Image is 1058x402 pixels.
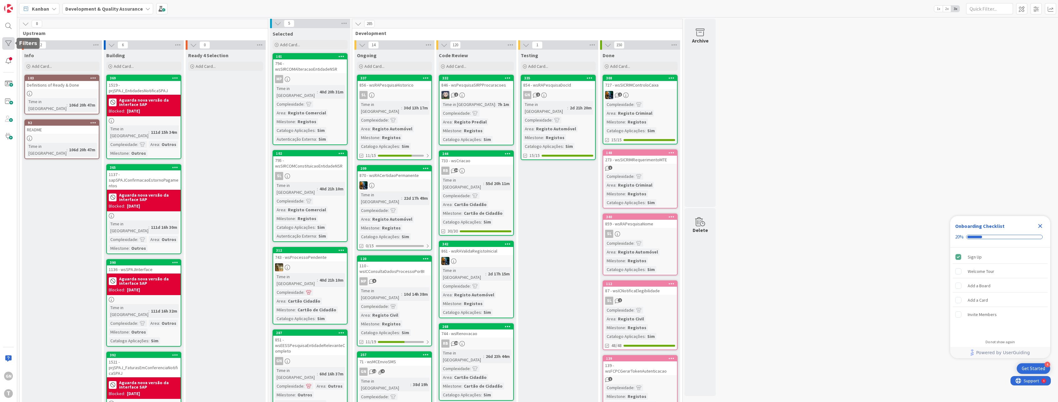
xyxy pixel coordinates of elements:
[358,352,431,358] div: 257
[483,180,484,187] span: :
[625,190,626,197] span: :
[966,3,1013,14] input: Quick Filter...
[358,277,431,285] div: MP
[119,98,179,107] b: Aguarda nova versão da interface SAP
[521,81,595,89] div: 854 - wsRAPesquisaDocId
[24,52,34,58] span: Info
[439,81,513,89] div: 846 - wsPesquisaSIRPProcuracoes
[275,198,303,204] div: Complexidade
[67,146,68,153] span: :
[107,260,181,274] div: 3901136 - wsSPAJInterface
[603,52,614,58] span: Done
[955,222,1005,230] div: Onboarding Checklist
[68,102,97,108] div: 106d 20h 47m
[358,81,431,89] div: 856 - wsRAPesquisaHistorico
[496,101,511,108] div: 7h 1m
[534,125,534,132] span: :
[645,127,646,134] span: :
[107,75,181,95] div: 3691519 - prjSPAJ_EntidadesNotificaSPAJ
[33,3,34,8] div: 4
[603,281,677,287] div: 112
[1017,363,1050,374] div: Open Get Started checklist, remaining modules: 4
[968,282,990,289] div: Add a Board
[603,356,677,375] div: 139139 - wsFCPCGerarTokenAutenticacao
[523,101,567,115] div: Time in [GEOGRAPHIC_DATA]
[552,117,553,123] span: :
[317,185,318,192] span: :
[646,199,656,206] div: Sim
[275,182,317,196] div: Time in [GEOGRAPHIC_DATA]
[106,52,125,58] span: Building
[371,125,414,132] div: Registo Automóvel
[28,121,99,125] div: 92
[275,101,303,108] div: Complexidade
[109,125,148,139] div: Time in [GEOGRAPHIC_DATA]
[439,241,513,255] div: 342861 - wsRAValidaRegistoInicial
[450,41,461,49] span: 120
[523,91,531,99] div: GN
[32,20,42,28] span: 8
[357,52,377,58] span: Ongoing
[303,198,304,204] span: :
[439,151,513,157] div: 244
[605,91,613,99] img: JC
[608,166,612,170] span: 1
[955,234,964,240] div: 20%
[953,250,1048,264] div: Sign Up is complete.
[528,63,548,69] span: Add Card...
[296,118,318,125] div: Registos
[360,166,431,171] div: 209
[605,110,615,117] div: Area
[461,210,462,217] span: :
[129,150,130,157] span: :
[524,76,595,80] div: 335
[603,150,677,164] div: 148273 - wsSICRIMRequerimentoMTE
[482,136,493,143] div: Sim
[286,109,328,116] div: Registo Comercial
[452,118,453,125] span: :
[25,126,99,134] div: README
[484,180,511,187] div: 55d 20h 11m
[603,214,677,220] div: 340
[273,172,347,180] div: SL
[603,356,677,361] div: 139
[273,75,347,83] div: MP
[1035,221,1045,231] div: Close Checklist
[567,104,568,111] span: :
[534,125,578,132] div: Registo Automóvel
[109,203,125,209] div: Blocked:
[439,241,513,247] div: 342
[603,214,677,228] div: 340859 - wsRAPesquisaNome
[953,293,1048,307] div: Add a Card is incomplete.
[441,257,449,265] img: JC
[603,281,677,295] div: 11287 - wsICNotificaElegibilidade
[295,118,296,125] span: :
[23,30,260,36] span: Upstream
[454,168,458,172] span: 24
[603,75,677,81] div: 308
[273,54,347,73] div: 101794 - wsSIRCOMAlteracaoEntidadeNSR
[454,93,458,97] span: 2
[358,352,431,366] div: 25771 - wsMCEnvioSMS
[615,110,616,117] span: :
[316,136,317,143] span: :
[951,6,960,12] span: 3x
[275,215,295,222] div: Milestone
[358,368,431,376] div: GN
[295,215,296,222] span: :
[25,75,99,81] div: 103
[317,136,328,143] div: Sim
[439,324,513,329] div: 268
[316,127,326,134] div: Sim
[359,125,370,132] div: Area
[130,150,148,157] div: Outros
[114,63,134,69] span: Add Card...
[359,91,368,99] div: SL
[364,63,384,69] span: Add Card...
[284,20,294,27] span: 5
[606,215,677,219] div: 340
[462,210,504,217] div: Cartão de Cidadão
[196,63,216,69] span: Add Card...
[273,59,347,73] div: 794 - wsSIRCOMAlteracaoEntidadeNSR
